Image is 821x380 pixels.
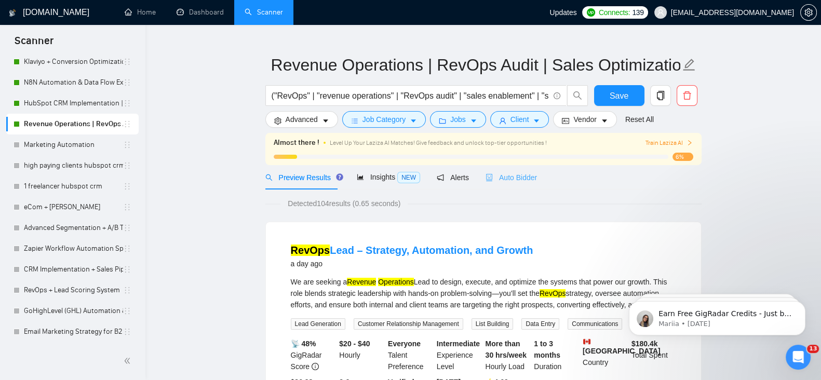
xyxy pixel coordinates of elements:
input: Search Freelance Jobs... [272,89,549,102]
span: search [568,91,587,100]
a: GoHighLevel (GHL) Automation & CRM [24,301,123,321]
span: notification [437,174,444,181]
span: 139 [632,7,643,18]
a: RevOpsLead – Strategy, Automation, and Growth [291,245,533,256]
span: setting [274,117,281,125]
mark: Operations [378,278,413,286]
li: GoHighLevel (GHL) Automation & CRM [6,301,139,321]
img: 🇨🇦 [583,338,590,345]
a: Klaviyo + Conversion Optimization [24,51,123,72]
span: search [265,174,273,181]
span: 13 [807,345,819,353]
span: Updates [549,8,576,17]
div: Total Spent [629,338,678,372]
button: copy [650,85,671,106]
span: right [687,140,693,146]
input: Scanner name... [271,52,680,78]
b: 📡 48% [291,340,316,348]
mark: RevOps [540,289,566,297]
span: edit [682,58,696,72]
span: user [499,117,506,125]
span: holder [123,58,131,66]
button: folderJobscaret-down [430,111,486,128]
li: high paying clients hubspot crm [6,155,139,176]
span: double-left [124,356,134,366]
button: idcardVendorcaret-down [553,111,616,128]
div: Hourly Load [483,338,532,372]
li: Email Marketing Strategy for B2B or eCommerce (Rehmat) [6,321,139,342]
span: area-chart [357,173,364,181]
span: idcard [562,117,569,125]
li: eCom + Klaviyo ROI [6,197,139,218]
div: We are seeking a Lead to design, execute, and optimize the systems that power our growth. This ro... [291,276,676,310]
button: setting [800,4,817,21]
span: user [657,9,664,16]
button: search [567,85,588,106]
span: holder [123,224,131,232]
span: copy [651,91,670,100]
button: delete [677,85,697,106]
a: HubSpot CRM Implementation | Migration (Imran) [24,93,123,114]
span: Alerts [437,173,469,182]
li: Marketing Automation [6,134,139,155]
li: Klaviyo + Conversion Optimization [6,51,139,72]
span: folder [439,117,446,125]
span: holder [123,245,131,253]
a: eCom + [PERSON_NAME] [24,197,123,218]
span: holder [123,307,131,315]
li: Advanced Segmentation + A/B Testing in Klaviyo [6,218,139,238]
div: Tooltip anchor [335,172,344,182]
span: Job Category [362,114,406,125]
span: Save [610,89,628,102]
button: Save [594,85,644,106]
span: Preview Results [265,173,340,182]
button: Train Laziza AI [645,138,693,148]
span: holder [123,328,131,336]
a: searchScanner [245,8,283,17]
span: NEW [397,172,420,183]
b: Everyone [388,340,421,348]
span: caret-down [533,117,540,125]
span: holder [123,120,131,128]
span: holder [123,265,131,274]
div: Duration [532,338,581,372]
span: info-circle [554,92,560,99]
span: setting [801,8,816,17]
a: dashboardDashboard [177,8,224,17]
b: [GEOGRAPHIC_DATA] [583,338,661,355]
a: Reset All [625,114,654,125]
b: More than 30 hrs/week [486,340,527,359]
b: Intermediate [437,340,480,348]
span: bars [351,117,358,125]
a: CRM Implementation + Sales Pipeline Design [24,259,123,280]
span: holder [123,182,131,191]
span: 6% [672,153,693,161]
div: Hourly [337,338,386,372]
div: Country [581,338,629,372]
div: a day ago [291,257,533,270]
a: RevOps + Lead Scoring System [24,280,123,301]
b: 1 to 3 months [534,340,560,359]
span: holder [123,286,131,294]
span: Vendor [573,114,596,125]
span: Data Entry [521,318,559,330]
span: Lead Generation [291,318,345,330]
span: holder [123,78,131,87]
a: Marketing Automation [24,134,123,155]
div: GigRadar Score [289,338,338,372]
li: RevOps + Lead Scoring System [6,280,139,301]
li: Zapier Workflow Automation Specialist [6,238,139,259]
div: Talent Preference [386,338,435,372]
iframe: Intercom live chat [786,345,811,370]
a: homeHome [125,8,156,17]
button: barsJob Categorycaret-down [342,111,426,128]
span: holder [123,203,131,211]
a: N8N Automation & Data Flow Expert ([PERSON_NAME]) [24,72,123,93]
b: $20 - $40 [339,340,370,348]
span: Jobs [450,114,466,125]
